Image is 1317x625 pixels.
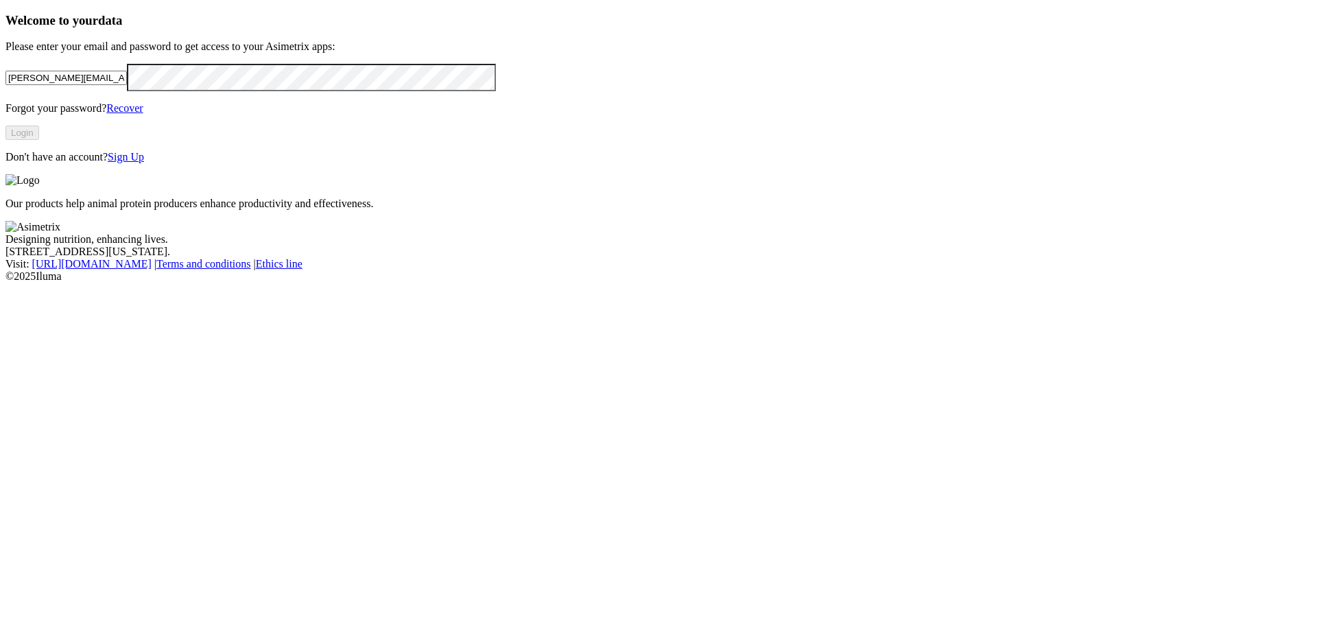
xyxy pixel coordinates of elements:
[5,258,1312,270] div: Visit : | |
[32,258,152,270] a: [URL][DOMAIN_NAME]
[108,151,144,163] a: Sign Up
[5,40,1312,53] p: Please enter your email and password to get access to your Asimetrix apps:
[5,13,1312,28] h3: Welcome to your
[156,258,251,270] a: Terms and conditions
[5,233,1312,246] div: Designing nutrition, enhancing lives.
[5,198,1312,210] p: Our products help animal protein producers enhance productivity and effectiveness.
[5,221,60,233] img: Asimetrix
[5,270,1312,283] div: © 2025 Iluma
[5,174,40,187] img: Logo
[5,126,39,140] button: Login
[5,151,1312,163] p: Don't have an account?
[106,102,143,114] a: Recover
[256,258,302,270] a: Ethics line
[5,246,1312,258] div: [STREET_ADDRESS][US_STATE].
[98,13,122,27] span: data
[5,102,1312,115] p: Forgot your password?
[5,71,127,85] input: Your email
